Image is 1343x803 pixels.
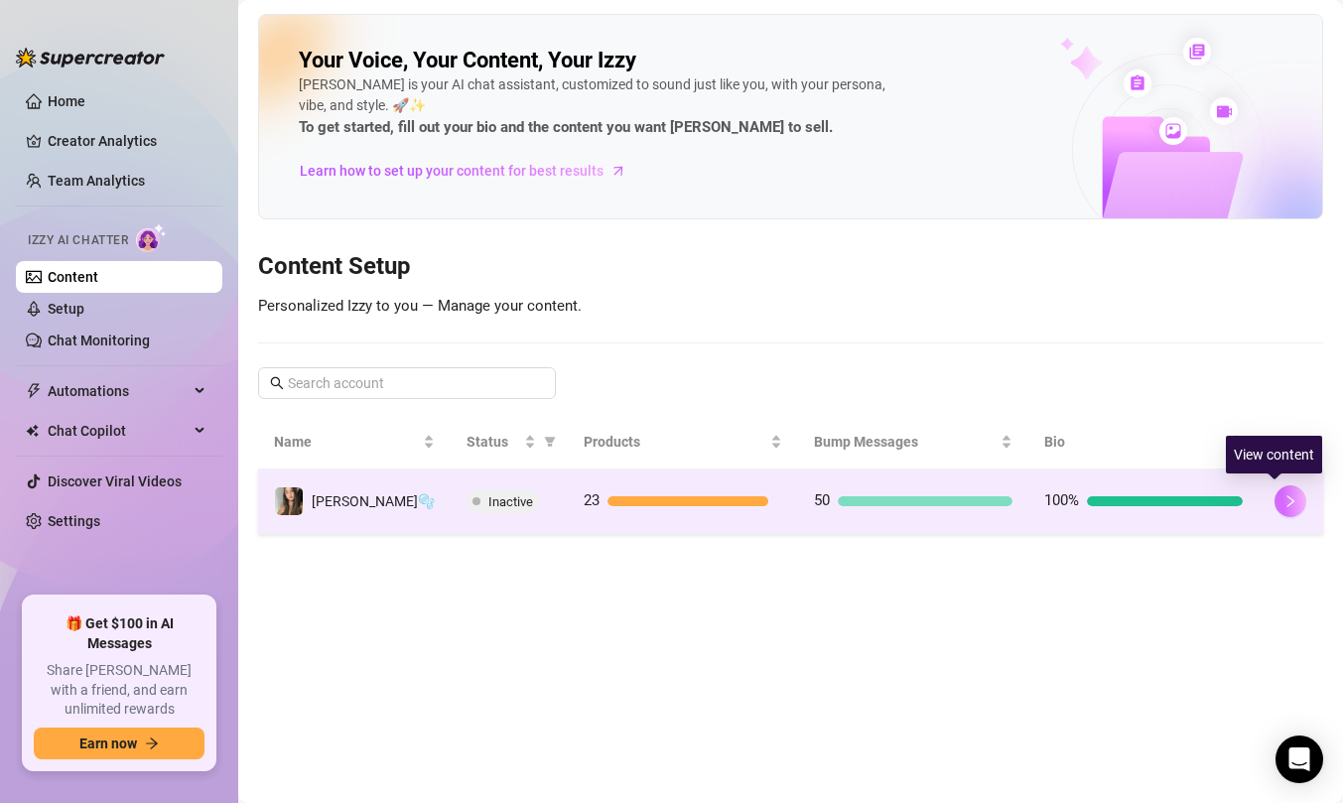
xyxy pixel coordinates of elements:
[1226,436,1322,473] div: View content
[584,431,766,453] span: Products
[136,223,167,252] img: AI Chatter
[48,415,189,447] span: Chat Copilot
[28,231,128,250] span: Izzy AI Chatter
[451,415,568,469] th: Status
[258,297,582,315] span: Personalized Izzy to you — Manage your content.
[48,125,206,157] a: Creator Analytics
[34,614,204,653] span: 🎁 Get $100 in AI Messages
[48,375,189,407] span: Automations
[48,301,84,317] a: Setup
[1014,16,1322,218] img: ai-chatter-content-library-cLFOSyPT.png
[798,415,1028,469] th: Bump Messages
[300,160,604,182] span: Learn how to set up your content for best results
[1028,415,1259,469] th: Bio
[258,415,451,469] th: Name
[488,494,533,509] span: Inactive
[270,376,284,390] span: search
[34,661,204,720] span: Share [PERSON_NAME] with a friend, and earn unlimited rewards
[544,436,556,448] span: filter
[1275,485,1306,517] button: right
[467,431,520,453] span: Status
[540,427,560,457] span: filter
[258,251,1323,283] h3: Content Setup
[145,736,159,750] span: arrow-right
[48,93,85,109] a: Home
[48,269,98,285] a: Content
[1044,491,1079,509] span: 100%
[299,118,833,136] strong: To get started, fill out your bio and the content you want [PERSON_NAME] to sell.
[48,513,100,529] a: Settings
[608,161,628,181] span: arrow-right
[26,424,39,438] img: Chat Copilot
[288,372,528,394] input: Search account
[26,383,42,399] span: thunderbolt
[48,473,182,489] a: Discover Viral Videos
[275,487,303,515] img: Bella🫧
[312,493,435,509] span: [PERSON_NAME]🫧
[814,431,997,453] span: Bump Messages
[1276,736,1323,783] div: Open Intercom Messenger
[79,736,137,751] span: Earn now
[299,47,636,74] h2: Your Voice, Your Content, Your Izzy
[299,155,641,187] a: Learn how to set up your content for best results
[299,74,894,140] div: [PERSON_NAME] is your AI chat assistant, customized to sound just like you, with your persona, vi...
[48,173,145,189] a: Team Analytics
[34,728,204,759] button: Earn nowarrow-right
[584,491,600,509] span: 23
[1044,431,1227,453] span: Bio
[814,491,830,509] span: 50
[568,415,798,469] th: Products
[1283,494,1297,508] span: right
[16,48,165,67] img: logo-BBDzfeDw.svg
[48,333,150,348] a: Chat Monitoring
[274,431,419,453] span: Name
